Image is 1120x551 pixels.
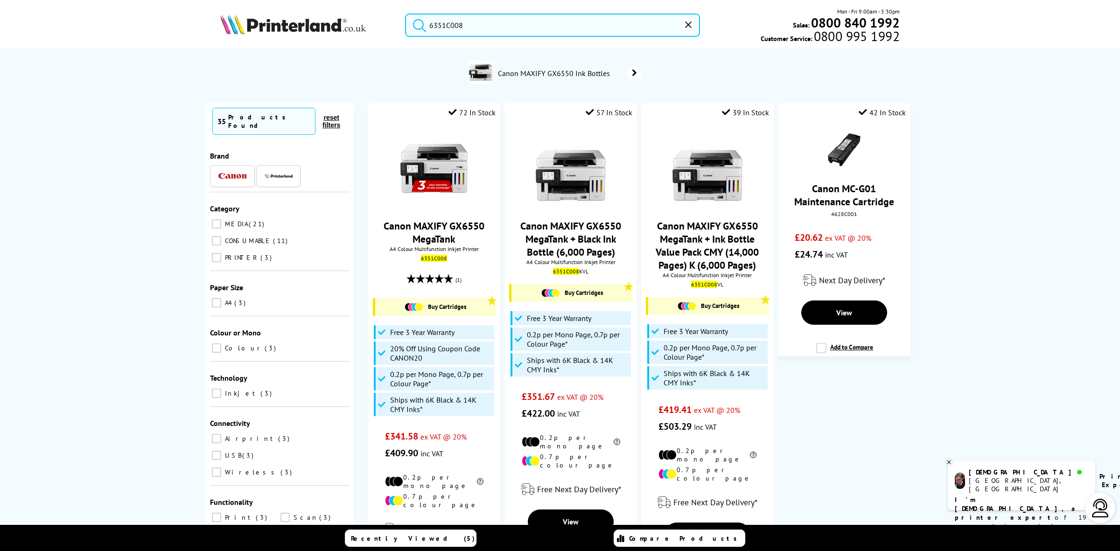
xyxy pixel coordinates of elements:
li: 0.2p per mono page [658,446,757,463]
mark: 6351C008 [553,268,579,275]
span: Free Next Day Delivery* [673,497,757,508]
input: PRINTER 3 [212,253,221,262]
div: KVL [511,268,630,275]
span: PRINTER [223,253,259,262]
span: Free 3 Year Warranty [527,314,591,323]
img: Cartridges [678,302,696,310]
span: Print [223,513,255,522]
span: ex VAT @ 20% [557,392,603,402]
span: inc VAT [694,422,717,432]
div: modal_delivery [646,489,769,516]
span: £351.67 [522,391,555,403]
a: Buy Cartridges [516,289,627,297]
div: modal_delivery [509,476,632,502]
span: 3 [256,513,269,522]
span: £20.62 [795,231,823,244]
span: A4 Colour Multifunction Inkjet Printer [509,258,632,265]
label: Add to Compare [816,343,873,361]
span: (1) [455,271,462,289]
b: I'm [DEMOGRAPHIC_DATA], a printer expert [955,495,1078,522]
span: Free Next Day Delivery* [400,523,484,534]
span: 3 [265,344,278,352]
span: 0.2p per Mono Page, 0.7p per Colour Page* [527,330,629,349]
div: Products Found [228,113,310,130]
li: 0.7p per colour page [385,492,483,509]
span: 3 [234,299,248,307]
a: Compare Products [614,530,745,547]
span: A4 Colour Multifunction Inkjet Printer [373,245,496,252]
span: ex VAT @ 20% [420,432,467,441]
span: Ships with 6K Black & 14K CMY Inks* [664,369,765,387]
span: 0800 995 1992 [812,32,900,41]
span: View [836,308,852,317]
mark: 6351C008 [421,255,447,262]
li: 0.2p per mono page [522,433,620,450]
div: [GEOGRAPHIC_DATA], [GEOGRAPHIC_DATA] [969,476,1088,493]
b: 0800 840 1992 [811,14,900,31]
img: Canon-MAXIFY-GX6550-Front-Small.jpg [672,133,742,203]
div: 42 In Stock [859,108,906,117]
span: 3 [280,468,294,476]
img: chris-livechat.png [955,473,965,489]
div: modal_delivery [783,267,905,293]
span: Free 3 Year Warranty [390,328,455,337]
span: Next Day Delivery* [819,275,885,286]
span: £422.00 [522,407,555,419]
input: Search product or brand [405,14,700,37]
span: £341.58 [385,430,418,442]
input: CONSUMABLE 11 [212,236,221,245]
img: canon-gx6550-3-year-warranty-small.jpg [399,133,469,203]
input: Print 3 [212,513,221,522]
img: 6351C008-deptimage.jpg [469,61,492,84]
span: 3 [242,451,256,460]
a: 0800 840 1992 [810,18,900,27]
input: A4 3 [212,298,221,307]
span: Buy Cartridges [701,302,739,310]
div: 72 In Stock [448,108,496,117]
span: ex VAT @ 20% [694,405,740,415]
span: MEDIA [223,220,248,228]
img: Printerland [265,174,293,178]
div: modal_delivery [373,516,496,542]
span: 35 [217,117,226,126]
span: View [563,517,579,526]
span: £24.74 [795,248,823,260]
span: £409.90 [385,447,418,459]
span: £419.41 [658,404,692,416]
span: Compare Products [629,534,742,543]
span: Buy Cartridges [565,289,603,297]
li: 0.2p per mono page [385,473,483,490]
span: Free Next Day Delivery* [537,484,621,495]
span: £503.29 [658,420,692,432]
div: [DEMOGRAPHIC_DATA] [969,468,1088,476]
a: Recently Viewed (5) [345,530,476,547]
img: Canon-MAXIFY-GX6550-Front-Small.jpg [536,133,606,203]
span: Customer Service: [761,32,900,43]
a: Canon MAXIFY GX6550 MegaTank + Ink Bottle Value Pack CMY (14,000 Pages) K (6,000 Pages) [656,219,759,272]
span: 3 [319,513,333,522]
span: inc VAT [420,449,443,458]
span: 21 [249,220,266,228]
span: ex VAT @ 20% [825,233,871,243]
img: Canon-MC-G01-Small.gif [828,133,861,166]
div: 4628C001 [785,210,903,217]
span: Buy Cartridges [428,303,466,311]
span: 3 [278,434,292,443]
span: inc VAT [825,250,848,259]
li: 0.7p per colour page [658,466,757,482]
a: Canon MAXIFY GX6550 MegaTank [384,219,484,245]
span: Inkjet [223,389,259,398]
span: 0.2p per Mono Page, 0.7p per Colour Page* [390,370,492,388]
span: 11 [273,237,290,245]
p: of 19 years! I can help you choose the right product [955,495,1088,549]
a: View [801,300,887,325]
span: Free 3 Year Warranty [664,327,728,336]
div: 57 In Stock [586,108,632,117]
img: Printerland Logo [220,14,366,35]
input: USB 3 [212,451,221,460]
input: Wireless 3 [212,467,221,477]
span: 0.2p per Mono Page, 0.7p per Colour Page* [664,343,765,362]
a: View [528,509,614,534]
span: Connectivity [210,418,250,428]
span: USB [223,451,241,460]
